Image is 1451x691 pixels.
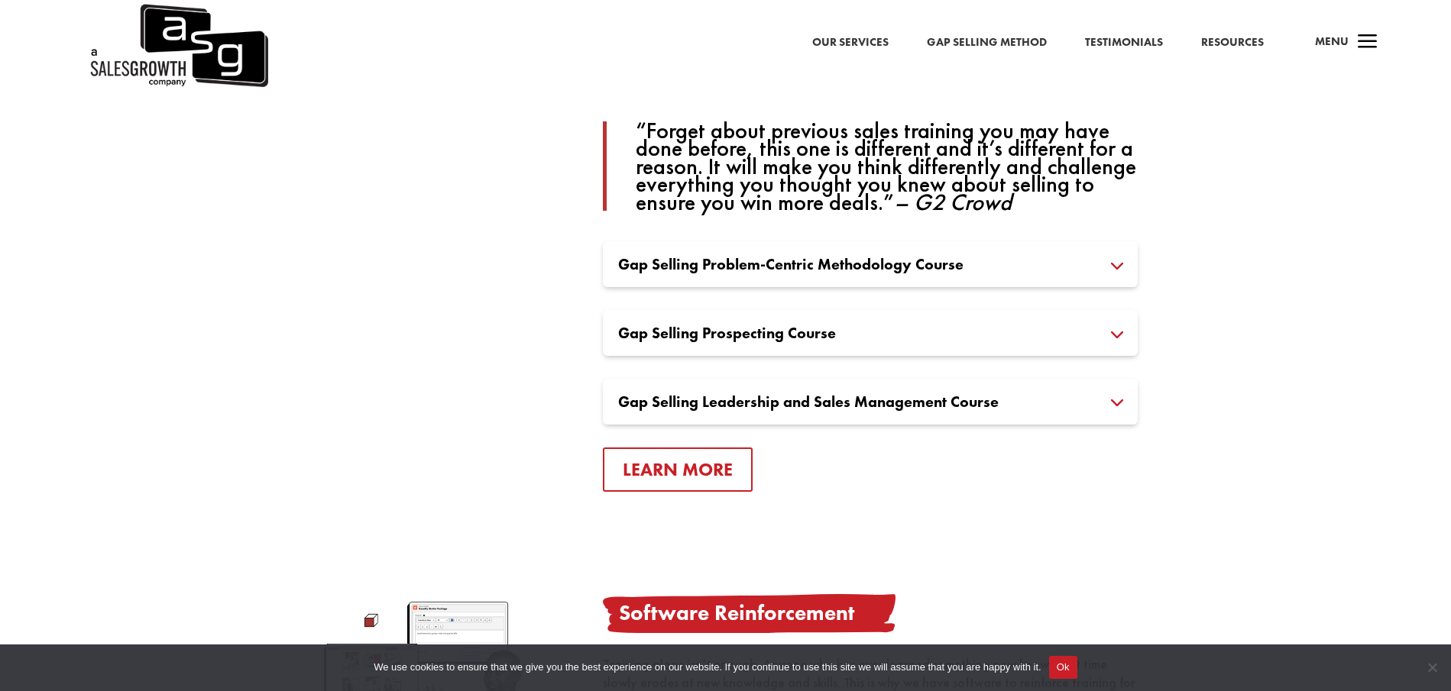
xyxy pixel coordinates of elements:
h3: Gap Selling Prospecting Course [618,325,1122,341]
a: Learn More [603,447,753,492]
span: We use cookies to ensure that we give you the best experience on our website. If you continue to ... [374,660,1041,675]
span: Menu [1315,34,1349,49]
p: “Forget about previous sales training you may have done before, this one is different and it’s di... [636,121,1138,211]
a: Resources [1201,33,1264,53]
cite: – G2 Crowd [894,187,1012,217]
a: Testimonials [1085,33,1163,53]
span: No [1424,660,1440,675]
h3: Gap Selling Problem-Centric Methodology Course [618,257,1122,272]
a: Gap Selling Method [927,33,1047,53]
h3: Gap Selling Leadership and Sales Management Course [618,394,1122,409]
h3: Software Reinforcement [603,594,1138,632]
button: Ok [1049,656,1077,679]
span: a [1352,27,1383,58]
a: Our Services [812,33,889,53]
